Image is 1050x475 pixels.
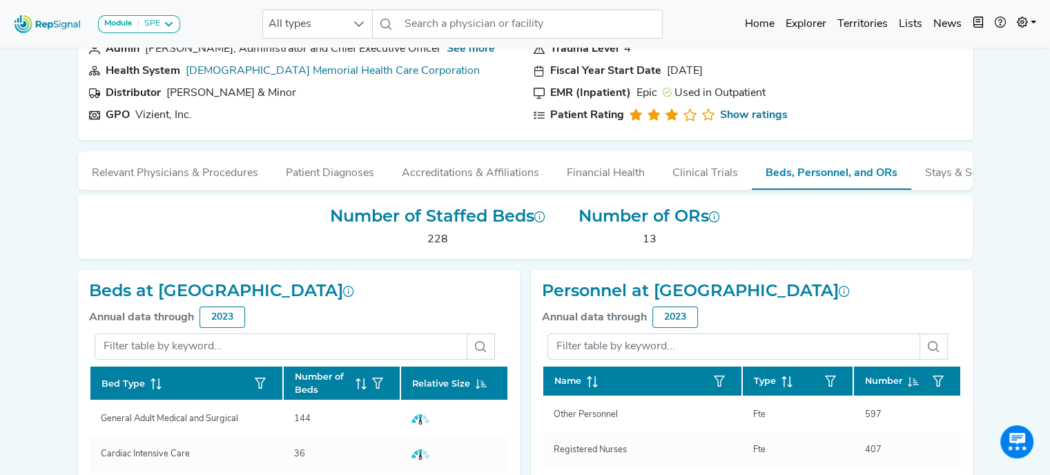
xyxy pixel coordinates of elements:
[911,151,1020,188] button: Stays & Services
[286,412,319,425] div: 144
[106,63,180,79] div: Health System
[388,151,553,188] button: Accreditations & Affiliations
[545,443,635,456] div: Registered Nurses
[145,41,441,57] div: [PERSON_NAME], Administrator and Chief Executive Officer
[135,107,192,124] div: Vizient, Inc.
[745,443,774,456] div: Fte
[545,408,626,421] div: Other Personnel
[652,307,698,328] div: 2023
[659,151,752,188] button: Clinical Trials
[745,408,774,421] div: Fte
[93,412,246,425] div: General Adult Medical and Surgical
[752,151,911,190] button: Beds, Personnel, and ORs
[550,107,624,124] div: Patient Rating
[272,151,388,188] button: Patient Diagnoses
[200,307,245,328] div: 2023
[330,206,545,226] h2: Number of Staffed Beds
[139,19,160,30] div: SPE
[166,85,296,101] div: Owens & Minor
[95,333,467,360] input: Filter table by keyword...
[412,377,470,390] span: Relative Size
[554,374,581,387] span: Name
[427,234,448,245] span: 228
[106,41,139,57] div: Admin
[106,85,161,101] div: Distributor
[579,206,720,226] h2: Number of ORs
[663,85,766,101] div: Used in Outpatient
[101,377,145,390] span: Bed Type
[286,447,313,461] div: 36
[295,370,350,396] span: Number of Beds
[89,309,194,326] div: Annual data through
[411,414,430,425] img: Volume_Indicator_3.110b507a.svg
[93,447,198,461] div: Cardiac Intensive Care
[550,63,661,79] div: Fiscal Year Start Date
[667,63,703,79] div: [DATE]
[542,309,647,326] div: Annual data through
[106,107,130,124] div: GPO
[553,151,659,188] button: Financial Health
[263,10,346,38] span: All types
[411,449,430,460] img: Volume_Indicator_3.110b507a.svg
[145,41,441,57] div: Samuel Lynd, Administrator and Chief Executive Officer
[542,281,850,301] h2: Personnel at [GEOGRAPHIC_DATA]
[893,10,928,38] a: Lists
[624,41,631,57] div: 4
[89,281,354,301] h2: Beds at [GEOGRAPHIC_DATA]
[104,19,133,28] strong: Module
[643,234,657,245] span: 13
[832,10,893,38] a: Territories
[856,408,889,421] div: 597
[547,333,920,360] input: Filter table by keyword...
[720,107,788,124] a: Show ratings
[780,10,832,38] a: Explorer
[856,443,889,456] div: 407
[754,374,776,387] span: Type
[550,41,619,57] div: Trauma Level
[967,10,989,38] button: Intel Book
[399,10,663,39] input: Search a physician or facility
[739,10,780,38] a: Home
[550,85,631,101] div: EMR (Inpatient)
[78,151,272,188] button: Relevant Physicians & Procedures
[865,374,902,387] span: Number
[447,43,495,55] a: See more
[186,66,480,77] a: [DEMOGRAPHIC_DATA] Memorial Health Care Corporation
[186,63,480,79] div: Baptist Memorial Health Care Corporation
[928,10,967,38] a: News
[98,15,180,33] button: ModuleSPE
[636,85,657,101] div: Epic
